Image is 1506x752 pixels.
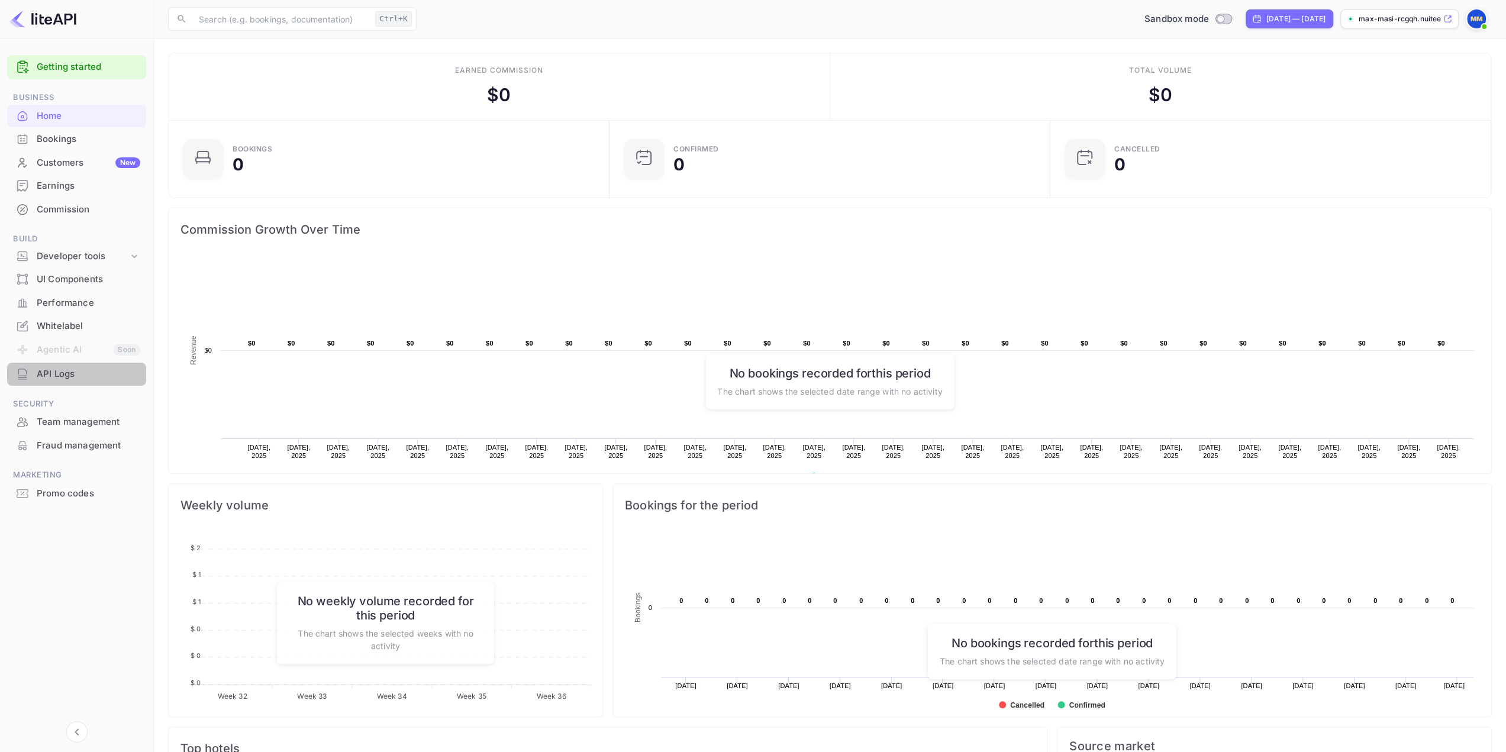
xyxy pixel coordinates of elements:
div: Bookings [7,128,146,151]
text: 0 [782,597,786,604]
p: The chart shows the selected date range with no activity [940,654,1165,667]
text: 0 [1373,597,1377,604]
a: Home [7,105,146,127]
text: 0 [936,597,940,604]
div: Ctrl+K [375,11,412,27]
text: 0 [911,597,914,604]
div: Commission [7,198,146,221]
text: $0 [684,340,692,347]
text: 0 [1425,597,1428,604]
text: 0 [1347,597,1351,604]
text: $0 [843,340,850,347]
tspan: $ 0 [191,625,201,633]
div: CustomersNew [7,151,146,175]
div: Home [7,105,146,128]
div: Bookings [233,146,272,153]
text: $0 [1120,340,1128,347]
text: 0 [679,597,683,604]
tspan: Week 35 [457,692,486,701]
span: Sandbox mode [1144,12,1209,26]
text: 0 [649,604,652,611]
text: [DATE] [1292,682,1314,689]
text: 0 [988,597,991,604]
text: [DATE] [1443,682,1465,689]
tspan: $ 1 [192,598,201,606]
div: Promo codes [7,482,146,505]
a: Whitelabel [7,315,146,337]
text: Cancelled [1010,701,1044,709]
div: Confirmed [673,146,719,153]
div: CANCELLED [1114,146,1160,153]
span: Marketing [7,469,146,482]
text: 0 [1270,597,1274,604]
div: Click to change the date range period [1246,9,1333,28]
text: $0 [1081,340,1088,347]
div: [DATE] — [DATE] [1266,14,1326,24]
text: [DATE], 2025 [1120,444,1143,459]
text: [DATE], 2025 [683,444,707,459]
text: 0 [1065,597,1069,604]
text: $0 [1318,340,1326,347]
text: [DATE], 2025 [644,444,667,459]
text: $0 [525,340,533,347]
text: 0 [1014,597,1017,604]
text: 0 [1297,597,1300,604]
text: [DATE] [1086,682,1108,689]
text: $0 [1199,340,1207,347]
tspan: Week 33 [297,692,327,701]
div: Team management [7,411,146,434]
text: [DATE] [881,682,902,689]
p: The chart shows the selected date range with no activity [717,385,942,397]
text: 0 [962,597,966,604]
text: [DATE], 2025 [565,444,588,459]
text: [DATE] [1138,682,1159,689]
div: Earnings [37,179,140,193]
img: Max Masi [1467,9,1486,28]
div: 0 [673,156,685,173]
text: 0 [859,597,863,604]
tspan: Week 36 [537,692,566,701]
text: [DATE], 2025 [921,444,944,459]
div: API Logs [7,363,146,386]
text: $0 [1041,340,1049,347]
img: LiteAPI logo [9,9,76,28]
div: 0 [1114,156,1126,173]
text: $0 [1358,340,1366,347]
text: [DATE], 2025 [525,444,548,459]
text: [DATE], 2025 [485,444,508,459]
a: API Logs [7,363,146,385]
span: Weekly volume [180,496,591,515]
text: $0 [565,340,573,347]
text: $0 [407,340,414,347]
span: Security [7,398,146,411]
div: Earnings [7,175,146,198]
text: 0 [1399,597,1402,604]
text: $0 [1279,340,1286,347]
div: Promo codes [37,487,140,501]
tspan: $ 0 [191,651,201,660]
text: 0 [833,597,837,604]
text: [DATE], 2025 [327,444,350,459]
text: [DATE], 2025 [1001,444,1024,459]
text: [DATE], 2025 [1278,444,1301,459]
text: [DATE], 2025 [1239,444,1262,459]
text: 0 [705,597,708,604]
div: Developer tools [37,250,128,263]
text: 0 [1039,597,1043,604]
text: [DATE] [1036,682,1057,689]
tspan: Week 34 [377,692,407,701]
div: Bookings [37,133,140,146]
a: Earnings [7,175,146,196]
text: $0 [486,340,494,347]
text: [DATE], 2025 [1040,444,1063,459]
text: [DATE] [1241,682,1262,689]
text: [DATE] [1395,682,1417,689]
text: [DATE], 2025 [763,444,786,459]
text: $0 [248,340,256,347]
a: UI Components [7,268,146,290]
text: $0 [1437,340,1445,347]
a: Fraud management [7,434,146,456]
a: Performance [7,292,146,314]
div: UI Components [7,268,146,291]
text: [DATE], 2025 [842,444,865,459]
